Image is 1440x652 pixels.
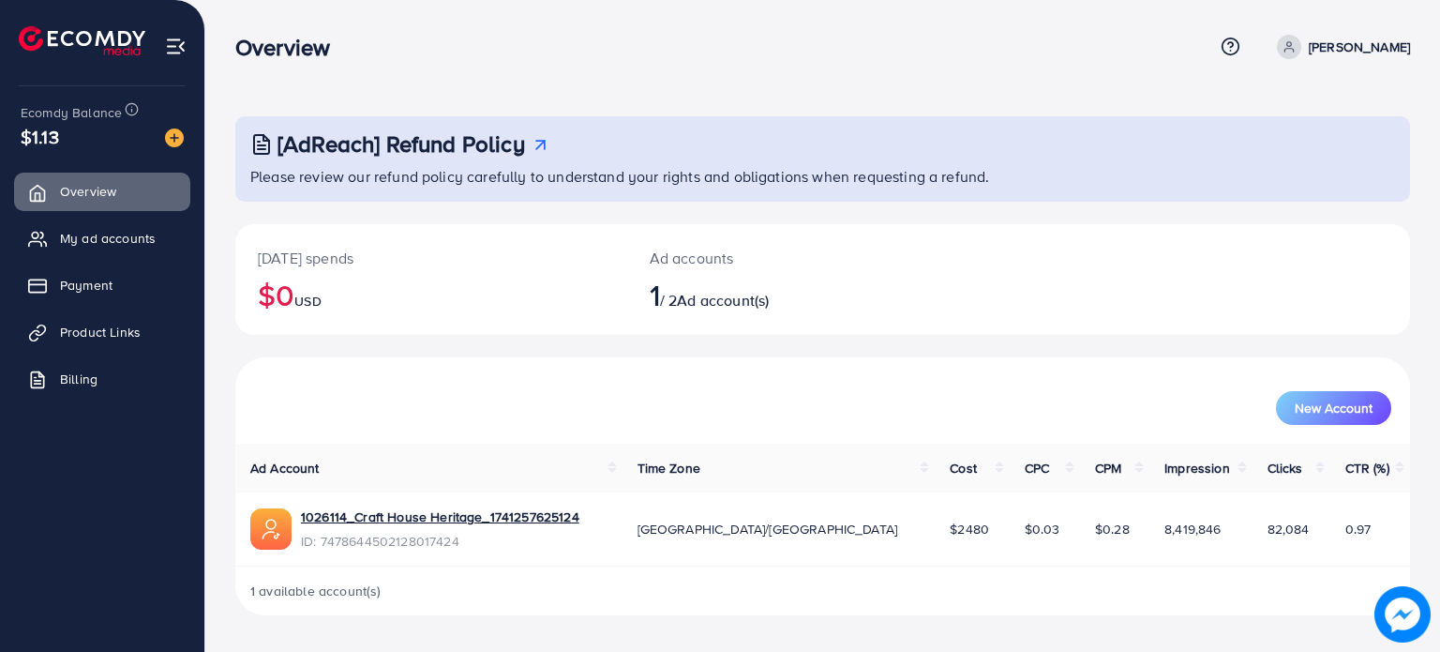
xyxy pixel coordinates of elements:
h3: [AdReach] Refund Policy [277,130,525,158]
span: [GEOGRAPHIC_DATA]/[GEOGRAPHIC_DATA] [637,520,898,538]
a: [PERSON_NAME] [1269,35,1410,59]
span: CPM [1095,459,1121,478]
span: Impression [1164,459,1230,478]
span: ID: 7478644502128017424 [301,532,579,551]
p: [DATE] spends [258,247,605,269]
span: Billing [60,370,97,388]
p: Ad accounts [650,247,898,269]
span: Product Links [60,323,141,341]
span: Ad account(s) [677,290,769,311]
span: Overview [60,182,116,201]
h3: Overview [235,34,345,61]
h2: / 2 [650,277,898,312]
span: $0.03 [1025,520,1060,538]
span: $0.28 [1095,520,1130,538]
a: My ad accounts [14,220,190,257]
p: [PERSON_NAME] [1309,36,1410,58]
a: Payment [14,266,190,304]
span: 1 [650,273,660,316]
span: CTR (%) [1345,459,1389,478]
span: Time Zone [637,459,700,478]
span: Ad Account [250,459,320,478]
span: 1 available account(s) [250,582,382,600]
span: Cost [950,459,977,478]
p: Please review our refund policy carefully to understand your rights and obligations when requesti... [250,165,1399,188]
span: Payment [60,276,112,295]
span: 0.97 [1345,520,1372,538]
span: 8,419,846 [1164,520,1221,538]
img: ic-ads-acc.e4c84228.svg [250,508,292,550]
a: Product Links [14,313,190,351]
a: Billing [14,360,190,398]
span: Ecomdy Balance [21,103,122,122]
span: Clicks [1267,459,1303,478]
img: menu [165,36,187,57]
span: 82,084 [1267,520,1310,538]
span: $1.13 [21,123,59,150]
span: New Account [1295,402,1372,415]
img: image [165,129,184,147]
img: image [1374,586,1431,643]
button: New Account [1276,391,1391,425]
h2: $0 [258,277,605,312]
a: Overview [14,173,190,210]
span: CPC [1025,459,1049,478]
a: 1026114_Craft House Heritage_1741257625124 [301,508,579,526]
span: $2480 [950,520,989,538]
span: My ad accounts [60,229,156,248]
img: logo [19,26,145,55]
span: USD [294,292,321,311]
